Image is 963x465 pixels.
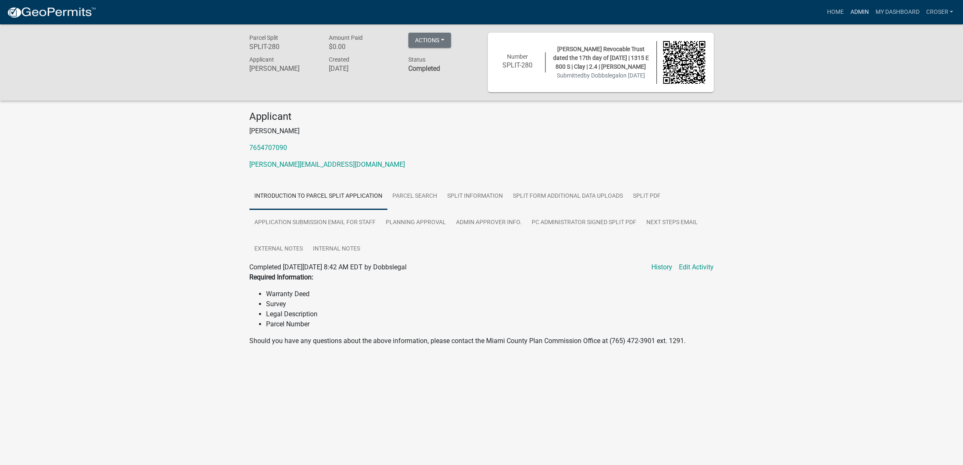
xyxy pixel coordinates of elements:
[249,111,714,123] h4: Applicant
[922,4,956,20] a: croser
[249,183,387,210] a: Introduction to Parcel Split Application
[266,319,714,329] li: Parcel Number
[249,34,278,41] span: Parcel Split
[387,183,442,210] a: Parcel search
[249,209,381,236] a: Application Submission Email for Staff
[442,183,508,210] a: Split Information
[266,299,714,309] li: Survey
[266,289,714,299] li: Warranty Deed
[527,209,641,236] a: PC Administrator Signed Split PDF
[329,56,349,63] span: Created
[249,336,714,346] p: Should you have any questions about the above information, please contact the Miami County Plan C...
[266,309,714,319] li: Legal Description
[308,236,365,263] a: Internal Notes
[249,273,313,281] strong: Required Information:
[553,46,649,70] span: [PERSON_NAME] Revocable Trust dated the 17th day of [DATE] | 1315 E 800 S | Clay | 2.4 | [PERSON_...
[508,183,628,210] a: Split Form Additional Data Uploads
[408,56,425,63] span: Status
[496,61,539,69] h6: SPLIT-280
[823,4,847,20] a: Home
[628,183,666,210] a: Split PDF
[408,33,451,48] button: Actions
[249,236,308,263] a: External Notes
[249,126,714,136] p: [PERSON_NAME]
[249,263,407,271] span: Completed [DATE][DATE] 8:42 AM EDT by Dobbslegal
[249,160,405,168] a: [PERSON_NAME][EMAIL_ADDRESS][DOMAIN_NAME]
[249,43,316,51] h6: SPLIT-280
[249,144,287,152] a: 7654707090
[663,41,706,84] img: QR code
[847,4,872,20] a: Admin
[329,34,363,41] span: Amount Paid
[451,209,527,236] a: Admin Approver Info.
[557,72,645,79] span: Submitted on [DATE]
[329,43,396,51] h6: $0.00
[584,72,620,79] span: by Dobbslegal
[651,262,672,272] a: History
[249,65,316,72] h6: [PERSON_NAME]
[641,209,703,236] a: Next Steps Email
[249,56,274,63] span: Applicant
[381,209,451,236] a: Planning Approval
[329,65,396,72] h6: [DATE]
[408,65,440,72] strong: Completed
[679,262,714,272] a: Edit Activity
[507,53,528,60] span: Number
[872,4,922,20] a: My Dashboard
